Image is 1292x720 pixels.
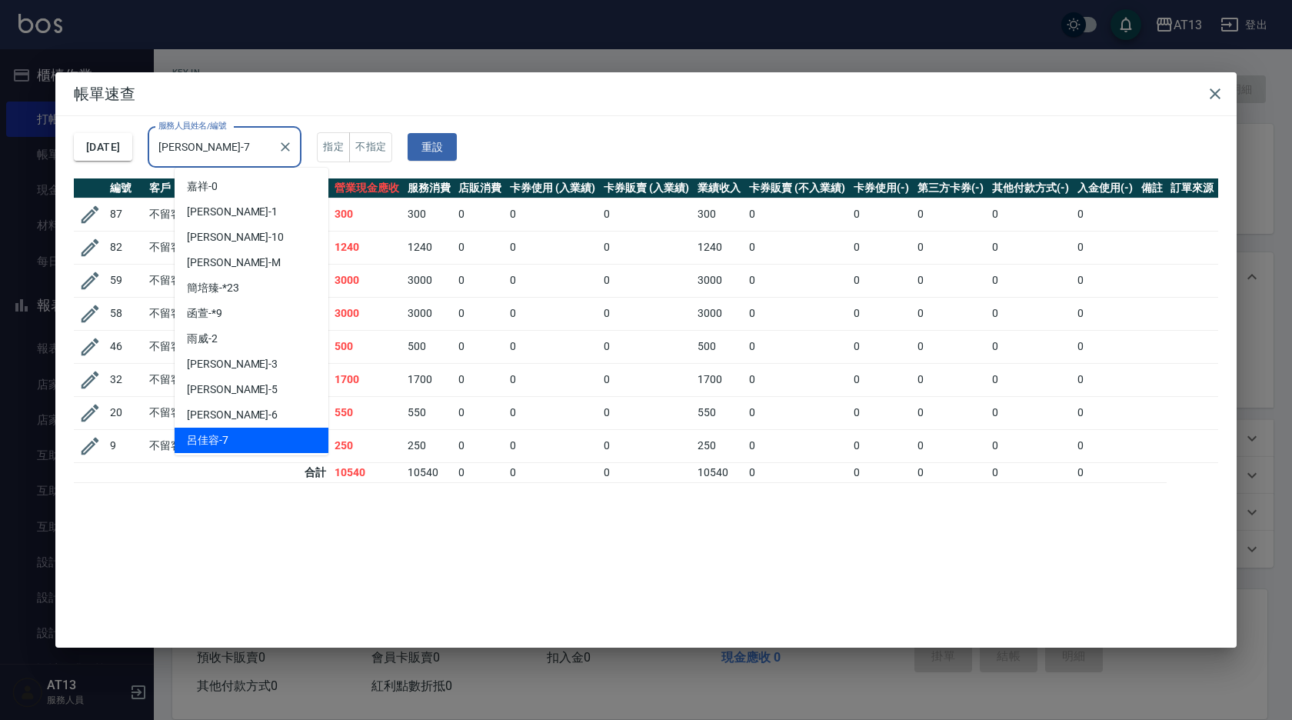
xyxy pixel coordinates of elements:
td: 0 [506,330,600,363]
td: 合計 [301,462,330,482]
td: 46 [106,330,145,363]
td: 0 [1074,396,1137,429]
td: 250 [404,429,455,462]
th: 營業現金應收 [331,178,404,198]
td: 0 [914,264,988,297]
td: 0 [914,231,988,264]
td: 0 [988,198,1074,231]
td: 550 [404,396,455,429]
td: 20 [106,396,145,429]
td: 0 [1074,330,1137,363]
td: 0 [1074,198,1137,231]
td: 不留客資 [145,363,223,396]
td: 不留客資 [145,396,223,429]
td: 0 [455,264,506,297]
th: 第三方卡券(-) [914,178,988,198]
th: 卡券販賣 (入業績) [600,178,694,198]
span: [PERSON_NAME] -3 [187,356,278,372]
span: [PERSON_NAME] -1 [187,204,278,220]
td: 10540 [694,462,745,482]
td: 不留客資 [145,297,223,330]
td: 0 [600,264,694,297]
td: 0 [988,363,1074,396]
td: 0 [988,264,1074,297]
td: 59 [106,264,145,297]
td: 0 [914,462,988,482]
td: 0 [745,429,850,462]
td: 不留客資 [145,330,223,363]
th: 其他付款方式(-) [988,178,1074,198]
td: 0 [506,198,600,231]
td: 0 [745,330,850,363]
button: 重設 [408,133,457,162]
td: 500 [331,330,404,363]
td: 0 [988,429,1074,462]
span: 嘉祥 -0 [187,178,218,195]
td: 0 [745,264,850,297]
button: 指定 [317,132,350,162]
h2: 帳單速查 [55,72,1237,115]
span: 簡培臻 -*23 [187,280,239,296]
td: 58 [106,297,145,330]
td: 1700 [404,363,455,396]
td: 550 [694,396,745,429]
button: Clear [275,136,296,158]
td: 0 [850,198,914,231]
td: 0 [1074,231,1137,264]
td: 82 [106,231,145,264]
td: 0 [506,462,600,482]
td: 9 [106,429,145,462]
td: 3000 [404,264,455,297]
td: 0 [600,330,694,363]
th: 備註 [1137,178,1167,198]
td: 250 [694,429,745,462]
span: [PERSON_NAME] -10 [187,229,284,245]
td: 不留客資 [145,429,223,462]
td: 0 [850,264,914,297]
span: [PERSON_NAME] -6 [187,407,278,423]
td: 0 [506,297,600,330]
td: 500 [404,330,455,363]
th: 入金使用(-) [1074,178,1137,198]
span: 函萱 -*9 [187,305,222,322]
label: 服務人員姓名/編號 [158,120,226,132]
td: 不留客資 [145,264,223,297]
td: 1700 [331,363,404,396]
td: 3000 [331,297,404,330]
td: 3000 [331,264,404,297]
button: 不指定 [349,132,392,162]
td: 0 [1074,264,1137,297]
td: 0 [455,297,506,330]
td: 3000 [694,297,745,330]
td: 3000 [404,297,455,330]
td: 0 [988,231,1074,264]
td: 1240 [404,231,455,264]
td: 不留客資 [145,198,223,231]
td: 0 [600,429,694,462]
td: 0 [850,330,914,363]
td: 0 [506,363,600,396]
td: 0 [455,429,506,462]
td: 0 [914,330,988,363]
th: 服務消費 [404,178,455,198]
td: 不留客資 [145,231,223,264]
td: 3000 [694,264,745,297]
th: 卡券販賣 (不入業績) [745,178,850,198]
button: [DATE] [74,133,132,162]
td: 0 [600,363,694,396]
td: 0 [600,198,694,231]
td: 0 [745,462,850,482]
td: 0 [850,297,914,330]
th: 業績收入 [694,178,745,198]
td: 300 [331,198,404,231]
span: [PERSON_NAME] -5 [187,382,278,398]
td: 250 [331,429,404,462]
td: 0 [1074,462,1137,482]
td: 0 [455,396,506,429]
td: 0 [850,429,914,462]
span: 呂佳容 -7 [187,432,228,448]
td: 0 [850,396,914,429]
td: 300 [694,198,745,231]
td: 0 [914,297,988,330]
td: 0 [914,363,988,396]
